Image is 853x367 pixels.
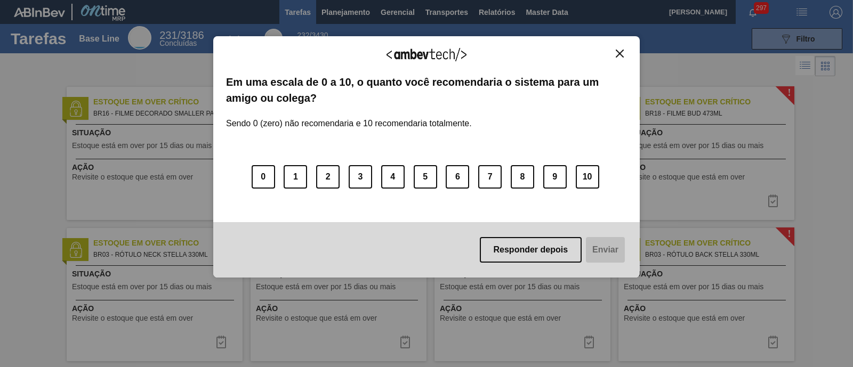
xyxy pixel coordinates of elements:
img: Logo Ambevtech [387,48,466,61]
button: 0 [252,165,275,189]
button: 9 [543,165,567,189]
button: 2 [316,165,340,189]
button: 1 [284,165,307,189]
label: Em uma escala de 0 a 10, o quanto você recomendaria o sistema para um amigo ou colega? [226,74,627,107]
button: Responder depois [480,237,582,263]
button: 8 [511,165,534,189]
label: Sendo 0 (zero) não recomendaria e 10 recomendaria totalmente. [226,106,472,128]
img: Close [616,50,624,58]
button: 10 [576,165,599,189]
button: 3 [349,165,372,189]
button: Close [613,49,627,58]
button: 6 [446,165,469,189]
button: 7 [478,165,502,189]
button: 4 [381,165,405,189]
button: 5 [414,165,437,189]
